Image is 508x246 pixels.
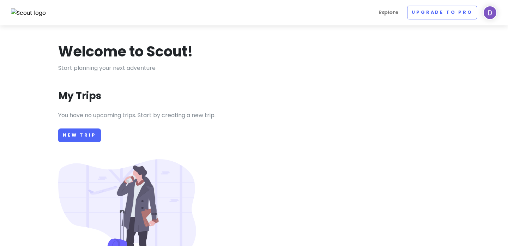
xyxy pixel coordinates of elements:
[11,8,46,18] img: Scout logo
[58,128,101,142] a: New Trip
[58,64,450,73] p: Start planning your next adventure
[58,111,450,120] p: You have no upcoming trips. Start by creating a new trip.
[407,6,477,19] a: Upgrade to Pro
[58,90,101,102] h3: My Trips
[58,42,193,61] h1: Welcome to Scout!
[376,6,401,19] a: Explore
[483,6,497,20] img: User profile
